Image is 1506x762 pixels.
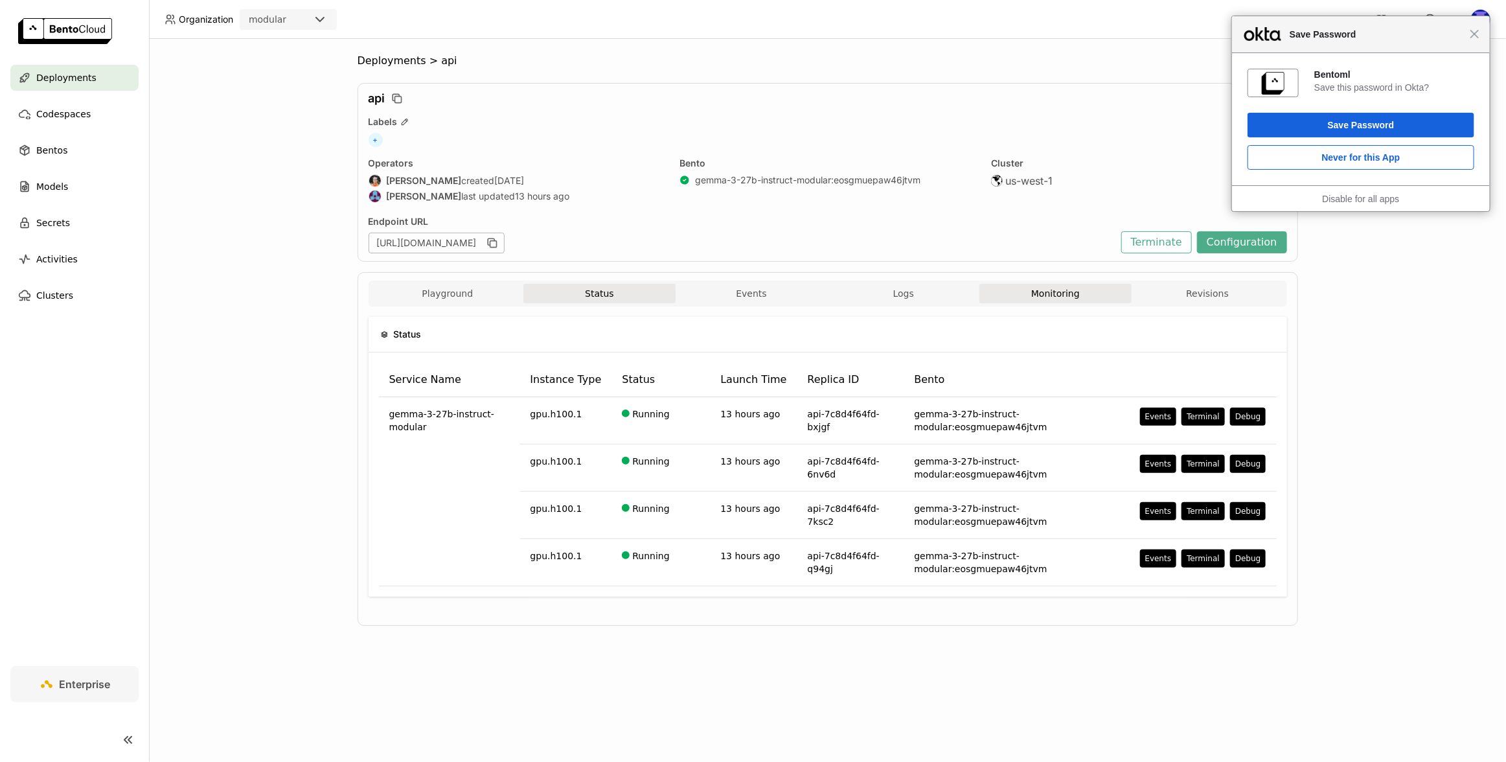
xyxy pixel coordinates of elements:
[1248,113,1474,137] button: Save Password
[358,54,426,67] span: Deployments
[1181,549,1225,568] button: Terminal
[1470,29,1479,39] span: Close
[10,210,139,236] a: Secrets
[516,190,570,202] span: 13 hours ago
[797,363,904,397] th: Replica ID
[369,216,1115,227] div: Endpoint URL
[10,65,139,91] a: Deployments
[1140,408,1177,426] button: Events
[1314,69,1474,80] div: Bentoml
[369,233,505,253] div: [URL][DOMAIN_NAME]
[611,539,710,586] td: Running
[1132,284,1284,303] button: Revisions
[372,284,524,303] button: Playground
[797,492,904,539] td: api-7c8d4f64fd-7ksc2
[720,409,780,419] span: 13 hours ago
[36,106,91,122] span: Codespaces
[1145,459,1172,469] div: Events
[387,175,462,187] strong: [PERSON_NAME]
[520,492,612,539] td: gpu.h100.1
[36,215,70,231] span: Secrets
[387,190,462,202] strong: [PERSON_NAME]
[1005,174,1053,187] span: us-west-1
[797,397,904,444] td: api-7c8d4f64fd-bxjgf
[288,14,289,27] input: Selected modular.
[695,174,920,186] a: gemma-3-27b-instruct-modular:eosgmuepaw46jtvm
[1424,13,1459,26] div: Help
[904,397,1130,444] td: gemma-3-27b-instruct-modular:eosgmuepaw46jtvm
[1140,549,1177,568] button: Events
[679,157,975,169] div: Bento
[611,444,710,492] td: Running
[979,284,1132,303] button: Monitoring
[1439,14,1459,25] span: Help
[523,284,676,303] button: Status
[249,13,286,26] div: modular
[676,284,828,303] button: Events
[379,363,520,397] th: Service Name
[904,363,1130,397] th: Bento
[720,456,780,467] span: 13 hours ago
[904,444,1130,492] td: gemma-3-27b-instruct-modular:eosgmuepaw46jtvm
[10,666,139,702] a: Enterprise
[1140,502,1177,520] button: Events
[369,190,665,203] div: last updated
[1314,82,1474,93] div: Save this password in Okta?
[797,539,904,586] td: api-7c8d4f64fd-q94gj
[369,91,385,106] span: api
[904,492,1130,539] td: gemma-3-27b-instruct-modular:eosgmuepaw46jtvm
[179,14,233,25] span: Organization
[1181,408,1225,426] button: Terminal
[520,539,612,586] td: gpu.h100.1
[36,70,97,86] span: Deployments
[10,283,139,308] a: Clusters
[36,251,78,267] span: Activities
[10,137,139,163] a: Bentos
[611,492,710,539] td: Running
[10,246,139,272] a: Activities
[520,363,612,397] th: Instance Type
[720,551,780,561] span: 13 hours ago
[441,54,457,67] span: api
[520,444,612,492] td: gpu.h100.1
[36,143,67,158] span: Bentos
[1181,502,1225,520] button: Terminal
[389,408,510,433] span: gemma-3-27b-instruct-modular
[369,157,665,169] div: Operators
[904,539,1130,586] td: gemma-3-27b-instruct-modular:eosgmuepaw46jtvm
[10,174,139,200] a: Models
[426,54,442,67] span: >
[797,444,904,492] td: api-7c8d4f64fd-6nv6d
[1322,194,1399,204] a: Disable for all apps
[369,133,383,147] span: +
[1145,506,1172,516] div: Events
[1471,10,1490,29] img: Newton Jain
[369,116,1287,128] div: Labels
[369,174,665,187] div: created
[1145,411,1172,422] div: Events
[1262,72,1284,95] img: 8DHkthAAAABklEQVQDAPzYy7AaJxvwAAAAAElFTkSuQmCC
[36,288,73,303] span: Clusters
[495,175,525,187] span: [DATE]
[991,157,1287,169] div: Cluster
[720,503,780,514] span: 13 hours ago
[1230,549,1266,568] button: Debug
[1197,231,1287,253] button: Configuration
[36,179,68,194] span: Models
[1140,455,1177,473] button: Events
[1248,145,1474,170] button: Never for this App
[893,288,914,299] span: Logs
[611,363,710,397] th: Status
[18,18,112,44] img: logo
[1391,14,1412,25] span: Docs
[1230,408,1266,426] button: Debug
[1230,502,1266,520] button: Debug
[1283,27,1470,42] span: Save Password
[394,327,422,341] span: Status
[1145,553,1172,564] div: Events
[1121,231,1192,253] button: Terminate
[369,190,381,202] img: Jiang
[520,397,612,444] td: gpu.h100.1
